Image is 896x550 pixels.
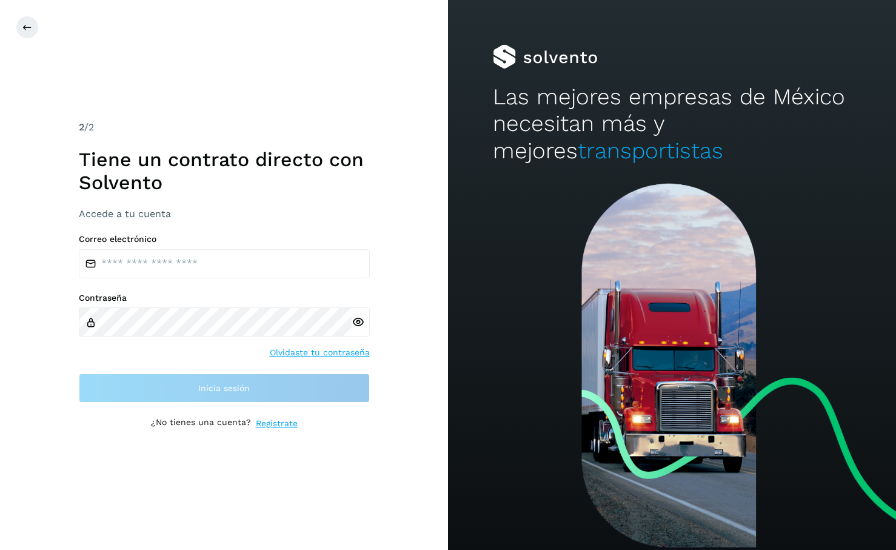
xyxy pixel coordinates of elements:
[578,138,723,164] span: transportistas
[79,208,370,220] h3: Accede a tu cuenta
[79,374,370,403] button: Inicia sesión
[256,417,298,430] a: Regístrate
[79,120,370,135] div: /2
[270,346,370,359] a: Olvidaste tu contraseña
[79,148,370,195] h1: Tiene un contrato directo con Solvento
[79,234,370,244] label: Correo electrónico
[151,417,251,430] p: ¿No tienes una cuenta?
[198,384,250,392] span: Inicia sesión
[79,121,84,133] span: 2
[493,84,851,164] h2: Las mejores empresas de México necesitan más y mejores
[79,293,370,303] label: Contraseña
